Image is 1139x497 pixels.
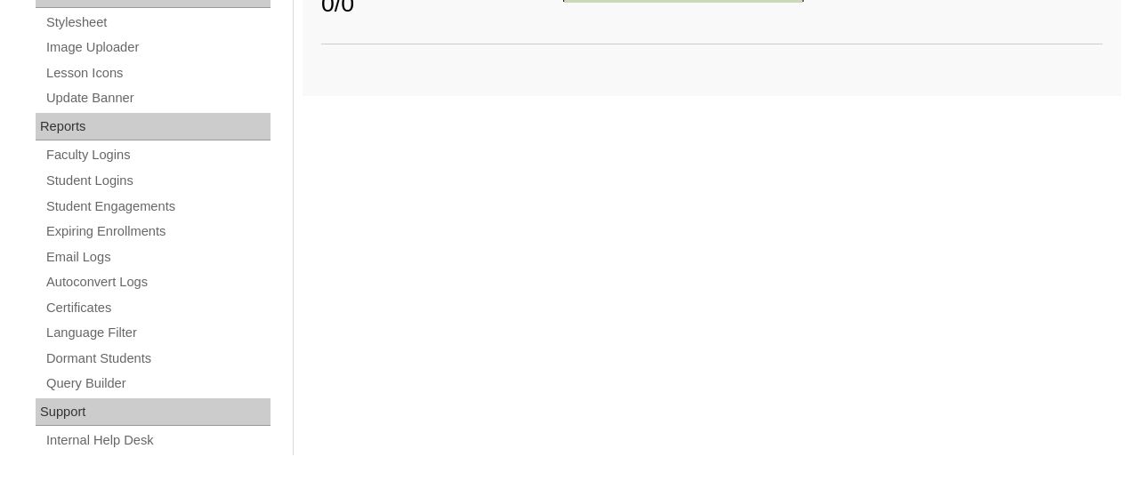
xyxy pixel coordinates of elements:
a: Dormant Students [44,348,271,370]
a: Autoconvert Logs [44,271,271,293]
a: Image Uploader [44,36,271,59]
a: Internal Help Desk [44,429,271,452]
a: Email Logs [44,246,271,269]
a: Certificates [44,297,271,319]
a: Stylesheet [44,12,271,34]
a: Lesson Icons [44,62,271,84]
a: Query Builder [44,373,271,395]
a: Language Filter [44,322,271,344]
div: Support [36,398,271,427]
a: Student Logins [44,170,271,192]
a: Student Engagements [44,196,271,218]
a: Update Banner [44,87,271,109]
a: Faculty Logins [44,144,271,166]
div: Reports [36,113,271,141]
a: Expiring Enrollments [44,220,271,243]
